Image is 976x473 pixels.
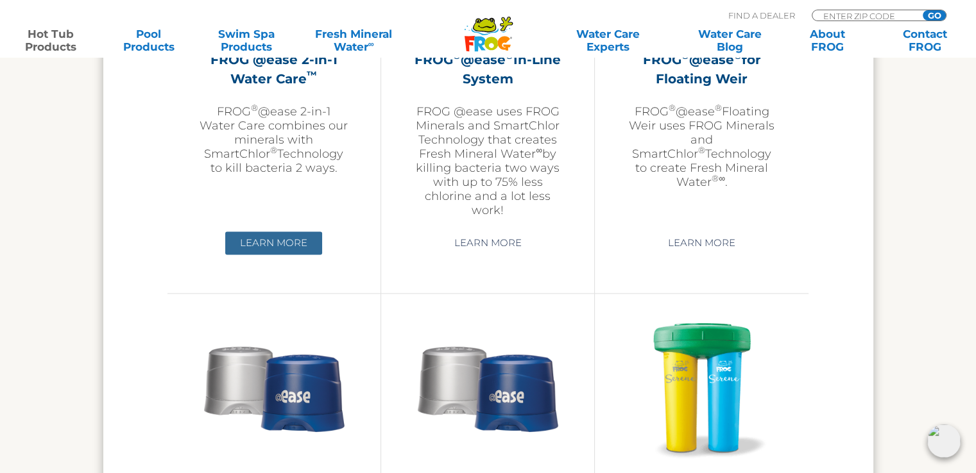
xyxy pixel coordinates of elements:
[546,28,670,53] a: Water CareExperts
[200,313,348,461] img: Sundance-cartridges-2-300x300.png
[251,103,258,113] sup: ®
[439,231,536,254] a: Learn More
[307,69,317,81] sup: ™
[692,28,767,53] a: Water CareBlog
[413,104,562,217] p: FROG @ease uses FROG Minerals and SmartChlor Technology that creates Fresh Mineral Water by killi...
[715,103,722,113] sup: ®
[923,10,946,21] input: GO
[200,104,348,175] p: FROG @ease 2-in-1 Water Care combines our minerals with SmartChlor Technology to kill bacteria 2 ...
[789,28,865,53] a: AboutFROG
[368,39,373,49] sup: ∞
[669,103,676,113] sup: ®
[200,50,348,88] h2: FROG @ease 2-in-1 Water Care
[887,28,963,53] a: ContactFROG
[627,104,776,189] p: FROG @ease Floating Weir uses FROG Minerals and SmartChlor Technology to create Fresh Mineral Wat...
[719,173,725,183] sup: ∞
[270,145,277,155] sup: ®
[698,145,705,155] sup: ®
[712,173,719,183] sup: ®
[653,231,750,254] a: Learn More
[225,231,322,254] a: Learn More
[627,50,776,88] h2: FROG @ease for Floating Weir
[536,145,542,155] sup: ∞
[209,28,284,53] a: Swim SpaProducts
[822,10,909,21] input: Zip Code Form
[628,313,776,461] img: hot-tub-product-serene-floater-300x300.png
[413,50,562,88] h2: FROG @ease In-Line System
[13,28,89,53] a: Hot TubProducts
[306,28,401,53] a: Fresh MineralWater∞
[927,424,961,458] img: openIcon
[413,313,562,461] img: Sundance-cartridges-2-300x300.png
[728,10,795,21] p: Find A Dealer
[110,28,186,53] a: PoolProducts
